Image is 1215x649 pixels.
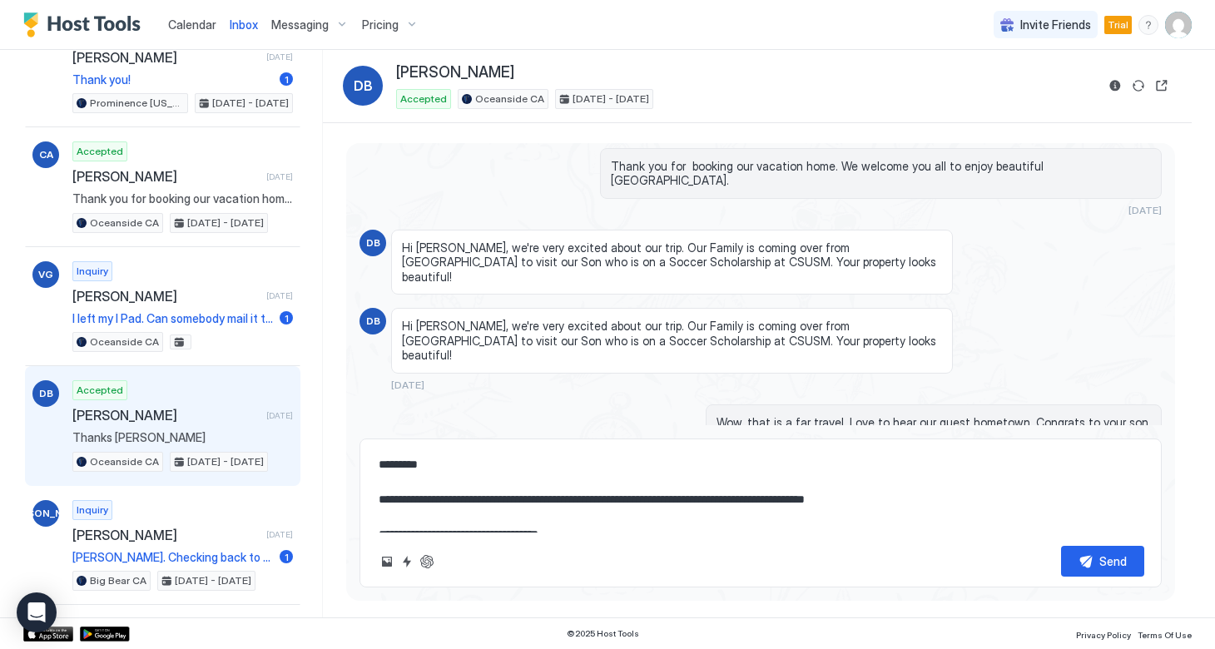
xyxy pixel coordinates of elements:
[1152,76,1172,96] button: Open reservation
[400,92,447,107] span: Accepted
[72,288,260,305] span: [PERSON_NAME]
[717,415,1151,430] span: Wow, that is a far travel. Love to hear our guest hometown. Congrats to your son.
[285,73,289,86] span: 1
[72,407,260,424] span: [PERSON_NAME]
[266,171,293,182] span: [DATE]
[90,454,159,469] span: Oceanside CA
[90,216,159,230] span: Oceanside CA
[1138,15,1158,35] div: menu
[417,552,437,572] button: ChatGPT Auto Reply
[72,430,293,445] span: Thanks [PERSON_NAME]
[391,379,424,391] span: [DATE]
[266,290,293,301] span: [DATE]
[72,527,260,543] span: [PERSON_NAME]
[23,12,148,37] a: Host Tools Logo
[397,552,417,572] button: Quick reply
[366,235,380,250] span: DB
[266,52,293,62] span: [DATE]
[1138,630,1192,640] span: Terms Of Use
[475,92,544,107] span: Oceanside CA
[90,573,146,588] span: Big Bear CA
[1108,17,1128,32] span: Trial
[5,506,87,521] span: [PERSON_NAME]
[17,592,57,632] div: Open Intercom Messenger
[187,216,264,230] span: [DATE] - [DATE]
[175,573,251,588] span: [DATE] - [DATE]
[266,410,293,421] span: [DATE]
[354,76,373,96] span: DB
[1076,630,1131,640] span: Privacy Policy
[362,17,399,32] span: Pricing
[39,147,53,162] span: CA
[230,17,258,32] span: Inbox
[402,240,942,285] span: Hi [PERSON_NAME], we're very excited about our trip. Our Family is coming over from [GEOGRAPHIC_D...
[1105,76,1125,96] button: Reservation information
[72,49,260,66] span: [PERSON_NAME]
[72,168,260,185] span: [PERSON_NAME]
[77,503,108,518] span: Inquiry
[366,314,380,329] span: DB
[1128,76,1148,96] button: Sync reservation
[72,72,273,87] span: Thank you!
[187,454,264,469] span: [DATE] - [DATE]
[168,17,216,32] span: Calendar
[23,627,73,642] a: App Store
[567,628,639,639] span: © 2025 Host Tools
[72,191,293,206] span: Thank you for booking our vacation home. We welcome you all to enjoy beautiful [GEOGRAPHIC_DATA].
[1020,17,1091,32] span: Invite Friends
[212,96,289,111] span: [DATE] - [DATE]
[90,334,159,349] span: Oceanside CA
[1099,552,1127,570] div: Send
[230,16,258,33] a: Inbox
[1138,625,1192,642] a: Terms Of Use
[611,159,1151,188] span: Thank you for booking our vacation home. We welcome you all to enjoy beautiful [GEOGRAPHIC_DATA].
[72,550,273,565] span: [PERSON_NAME]. Checking back to see if you are still interested to book or did you find another h...
[377,552,397,572] button: Upload image
[573,92,649,107] span: [DATE] - [DATE]
[168,16,216,33] a: Calendar
[1061,546,1144,577] button: Send
[77,144,123,159] span: Accepted
[77,383,123,398] span: Accepted
[396,63,514,82] span: [PERSON_NAME]
[38,267,53,282] span: VG
[402,319,942,363] span: Hi [PERSON_NAME], we're very excited about our trip. Our Family is coming over from [GEOGRAPHIC_D...
[285,551,289,563] span: 1
[77,264,108,279] span: Inquiry
[90,96,184,111] span: Prominence [US_STATE]
[1165,12,1192,38] div: User profile
[1076,625,1131,642] a: Privacy Policy
[266,529,293,540] span: [DATE]
[271,17,329,32] span: Messaging
[1128,204,1162,216] span: [DATE]
[285,312,289,324] span: 1
[80,627,130,642] a: Google Play Store
[39,386,53,401] span: DB
[72,311,273,326] span: I left my I Pad. Can somebody mail it to me?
